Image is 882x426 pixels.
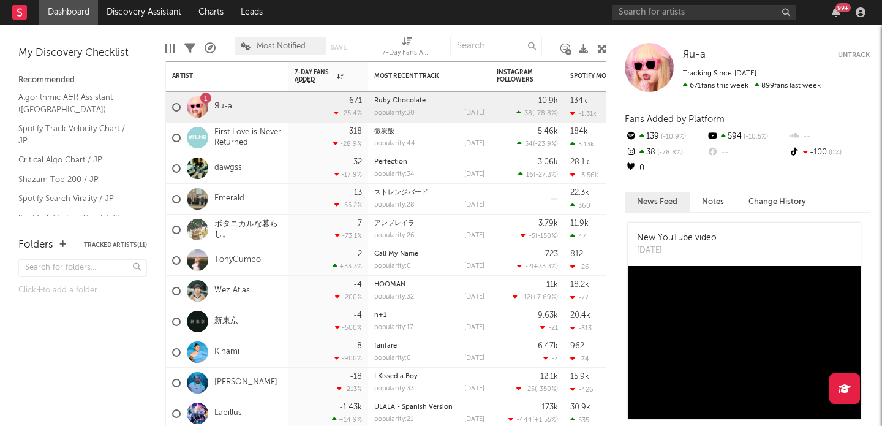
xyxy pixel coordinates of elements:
[570,232,586,240] div: 47
[214,378,277,388] a: [PERSON_NAME]
[257,42,306,50] span: Most Notified
[18,192,135,205] a: Spotify Search Virality / JP
[570,263,589,271] div: -26
[835,3,851,12] div: 99 +
[570,127,588,135] div: 184k
[354,250,362,258] div: -2
[18,173,135,186] a: Shazam Top 200 / JP
[570,281,589,289] div: 18.2k
[18,73,147,88] div: Recommended
[655,150,683,156] span: -78.8 %
[517,262,558,270] div: ( )
[535,141,556,148] span: -23.9 %
[214,347,239,357] a: Kinami
[537,233,556,240] span: -150 %
[827,150,842,156] span: 0 %
[683,82,821,89] span: 899 fans last week
[18,122,135,147] a: Spotify Track Velocity Chart / JP
[535,172,556,178] span: -27.3 %
[464,386,484,392] div: [DATE]
[333,262,362,270] div: +33.3 %
[521,232,558,240] div: ( )
[637,245,717,257] div: [DATE]
[374,294,414,300] div: popularity: 32
[374,97,484,104] div: Ruby Chocolate
[534,110,556,117] span: -78.8 %
[18,238,53,253] div: Folders
[382,31,431,66] div: 7-Day Fans Added (7-Day Fans Added)
[374,72,466,80] div: Most Recent Track
[374,343,484,349] div: fanfare
[788,145,870,161] div: -100
[374,416,413,423] div: popularity: 21
[659,134,686,140] span: -10.9 %
[625,192,690,212] button: News Feed
[84,242,147,248] button: Tracked Artists(11)
[683,50,706,60] span: Яu-a
[335,232,362,240] div: -73.1 %
[214,219,282,240] a: ボタニカルな暮らし。
[538,158,558,166] div: 3.06k
[706,145,788,161] div: --
[524,386,535,393] span: -25
[570,189,589,197] div: 22.3k
[354,189,362,197] div: 13
[538,219,558,227] div: 3.79k
[570,72,662,80] div: Spotify Monthly Listeners
[534,417,556,424] span: +1.55 %
[374,189,428,196] a: ストレンジバード
[374,355,411,362] div: popularity: 0
[518,170,558,178] div: ( )
[538,127,558,135] div: 5.46k
[788,129,870,145] div: --
[374,404,484,411] div: ULALA - Spanish Version
[516,109,558,117] div: ( )
[706,129,788,145] div: 594
[374,189,484,196] div: ストレンジバード
[214,286,250,296] a: Wez Atlas
[570,202,590,210] div: 360
[335,293,362,301] div: -200 %
[625,161,706,177] div: 0
[374,220,415,227] a: アンブレイラ
[526,172,533,178] span: 16
[349,97,362,105] div: 671
[295,69,334,83] span: 7-Day Fans Added
[374,324,413,331] div: popularity: 17
[332,416,362,424] div: +14.9 %
[516,417,532,424] span: -444
[464,263,484,270] div: [DATE]
[374,281,405,288] a: HOOMAN
[570,158,589,166] div: 28.1k
[570,140,594,148] div: 3.13k
[18,91,135,116] a: Algorithmic A&R Assistant ([GEOGRAPHIC_DATA])
[334,201,362,209] div: -55.2 %
[18,283,147,298] div: Click to add a folder.
[374,404,453,411] a: ULALA - Spanish Version
[349,127,362,135] div: 318
[832,7,840,17] button: 99+
[374,343,397,349] a: fanfare
[612,5,796,20] input: Search for artists
[214,408,242,419] a: Lapillus
[331,44,347,51] button: Save
[18,259,147,277] input: Search for folders...
[333,140,362,148] div: -28.9 %
[508,416,558,424] div: ( )
[382,46,431,61] div: 7-Day Fans Added (7-Day Fans Added)
[625,129,706,145] div: 139
[374,220,484,227] div: アンブレイラ
[337,385,362,393] div: -213 %
[546,281,558,289] div: 11k
[205,31,216,66] div: A&R Pipeline
[374,128,394,135] a: 微炭酸
[637,232,717,245] div: New YouTube video
[525,264,532,270] span: -2
[538,311,558,319] div: 9.63k
[18,211,135,225] a: Spotify Addiction Chart / JP
[570,219,589,227] div: 11.9k
[374,251,418,257] a: Call My Name
[464,232,484,239] div: [DATE]
[165,31,175,66] div: Edit Columns
[525,141,533,148] span: 54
